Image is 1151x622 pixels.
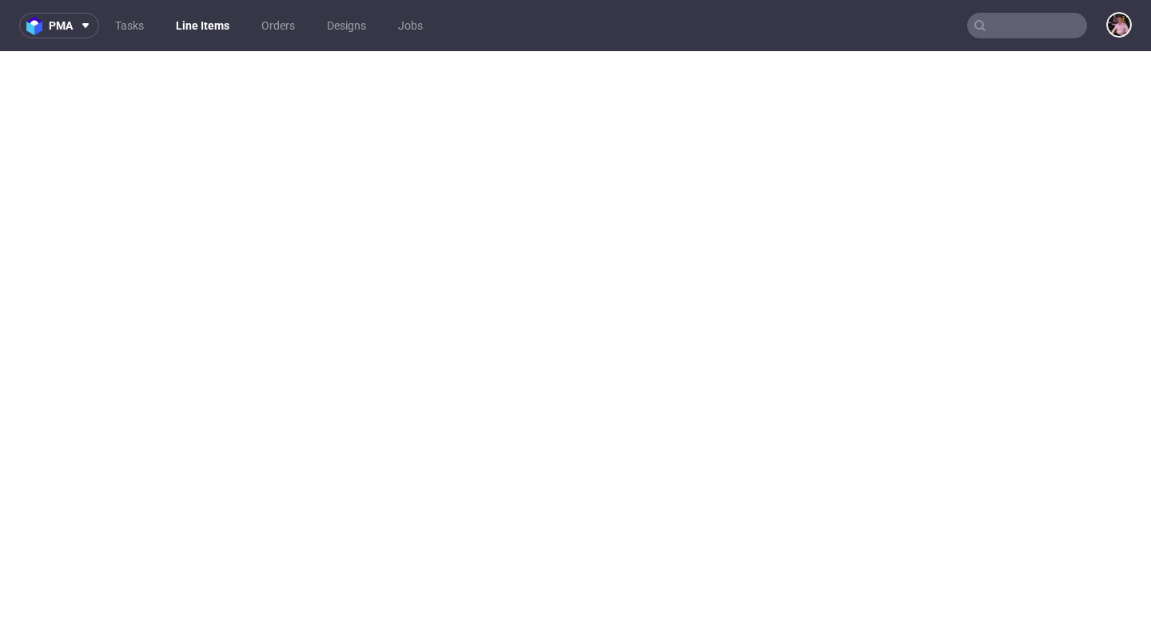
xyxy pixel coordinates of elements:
a: Jobs [388,13,432,38]
button: pma [19,13,99,38]
a: Designs [317,13,376,38]
span: pma [49,20,73,31]
img: logo [26,17,49,35]
img: Aleks Ziemkowski [1108,14,1130,36]
a: Orders [252,13,305,38]
a: Tasks [106,13,153,38]
a: Line Items [166,13,239,38]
